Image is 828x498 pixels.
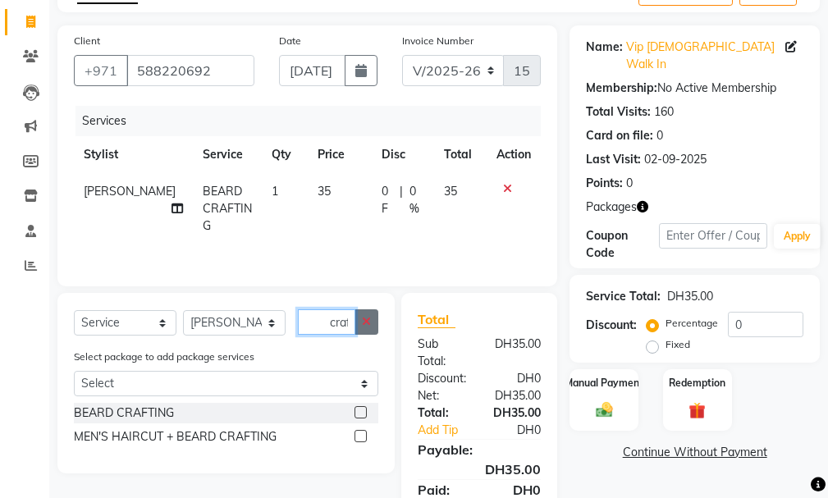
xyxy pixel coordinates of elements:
span: 1 [272,184,278,199]
input: Search or Scan [298,309,355,335]
div: 160 [654,103,674,121]
div: Name: [586,39,623,73]
div: DH35.00 [479,336,553,370]
span: 35 [318,184,331,199]
span: [PERSON_NAME] [84,184,176,199]
label: Select package to add package services [74,350,254,364]
img: _cash.svg [591,400,618,419]
a: Continue Without Payment [573,444,817,461]
label: Invoice Number [402,34,473,48]
span: Packages [586,199,637,216]
input: Search by Name/Mobile/Email/Code [126,55,254,86]
th: Stylist [74,136,193,173]
div: BEARD CRAFTING [74,404,174,422]
div: Last Visit: [586,151,641,168]
th: Qty [262,136,308,173]
div: Sub Total: [405,336,479,370]
th: Disc [372,136,434,173]
label: Manual Payment [565,376,643,391]
div: Total: [405,404,479,422]
div: Net: [405,387,479,404]
span: 35 [444,184,457,199]
div: Coupon Code [586,227,658,262]
div: Discount: [405,370,479,387]
th: Price [308,136,372,173]
span: BEARD CRAFTING [203,184,252,233]
div: DH35.00 [405,459,553,479]
div: 0 [626,175,633,192]
label: Client [74,34,100,48]
div: DH0 [492,422,553,439]
div: 02-09-2025 [644,151,707,168]
span: 0 F [382,183,394,217]
a: Add Tip [405,422,492,439]
a: Vip [DEMOGRAPHIC_DATA] Walk In [626,39,785,73]
button: Apply [774,224,821,249]
div: Services [75,106,553,136]
span: 0 % [409,183,424,217]
div: DH35.00 [667,288,713,305]
label: Fixed [666,337,690,352]
img: _gift.svg [684,400,711,421]
div: DH35.00 [479,387,553,404]
div: DH35.00 [479,404,553,422]
span: | [400,183,403,217]
th: Action [487,136,541,173]
div: Service Total: [586,288,661,305]
div: Points: [586,175,623,192]
label: Percentage [666,316,718,331]
span: Total [418,311,455,328]
th: Service [193,136,262,173]
div: 0 [656,127,663,144]
th: Total [434,136,487,173]
div: Total Visits: [586,103,651,121]
input: Enter Offer / Coupon Code [659,223,767,249]
button: +971 [74,55,128,86]
div: Payable: [405,440,553,459]
div: DH0 [479,370,553,387]
label: Redemption [669,376,725,391]
div: No Active Membership [586,80,803,97]
div: Membership: [586,80,657,97]
label: Date [279,34,301,48]
div: MEN'S HAIRCUT + BEARD CRAFTING [74,428,277,445]
div: Card on file: [586,127,653,144]
div: Discount: [586,317,637,334]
